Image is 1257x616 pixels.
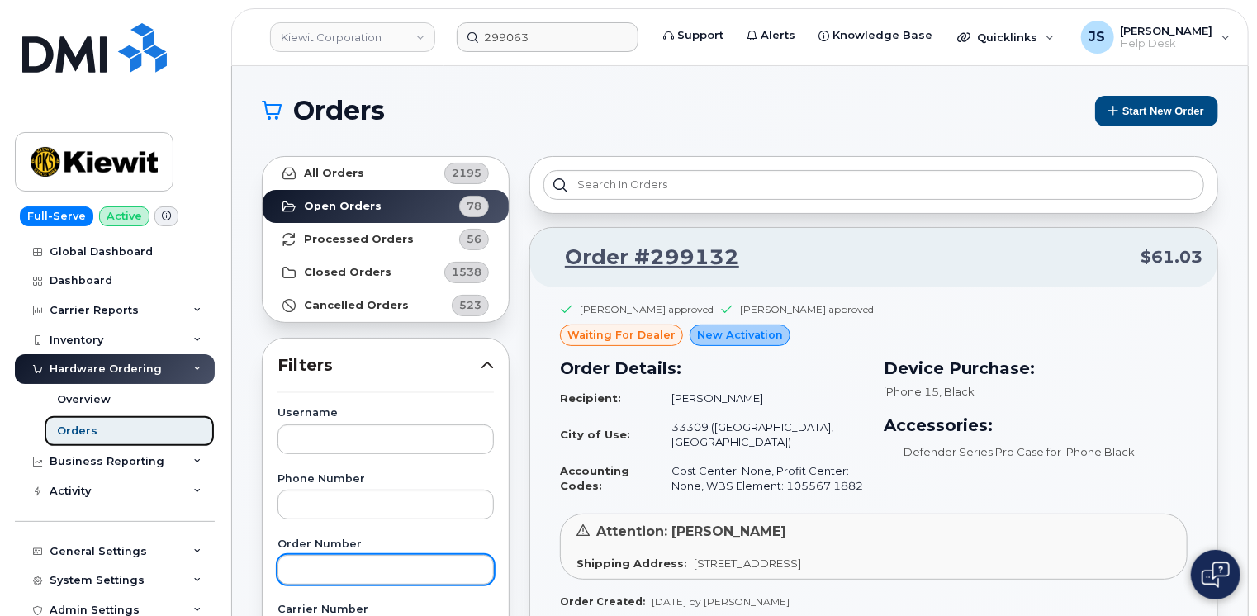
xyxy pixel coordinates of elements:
[576,557,687,570] strong: Shipping Address:
[939,385,975,398] span: , Black
[263,223,509,256] a: Processed Orders56
[657,384,864,413] td: [PERSON_NAME]
[304,266,391,279] strong: Closed Orders
[580,302,714,316] div: [PERSON_NAME] approved
[277,539,494,550] label: Order Number
[567,327,676,343] span: waiting for dealer
[560,356,864,381] h3: Order Details:
[304,233,414,246] strong: Processed Orders
[697,327,783,343] span: New Activation
[304,299,409,312] strong: Cancelled Orders
[1141,245,1202,269] span: $61.03
[263,157,509,190] a: All Orders2195
[304,200,382,213] strong: Open Orders
[277,474,494,485] label: Phone Number
[1202,562,1230,588] img: Open chat
[560,595,645,608] strong: Order Created:
[884,356,1188,381] h3: Device Purchase:
[657,413,864,457] td: 33309 ([GEOGRAPHIC_DATA], [GEOGRAPHIC_DATA])
[596,524,786,539] span: Attention: [PERSON_NAME]
[452,264,481,280] span: 1538
[740,302,874,316] div: [PERSON_NAME] approved
[560,464,629,493] strong: Accounting Codes:
[277,604,494,615] label: Carrier Number
[884,413,1188,438] h3: Accessories:
[263,256,509,289] a: Closed Orders1538
[884,385,939,398] span: iPhone 15
[560,391,621,405] strong: Recipient:
[657,457,864,500] td: Cost Center: None, Profit Center: None, WBS Element: 105567.1882
[694,557,801,570] span: [STREET_ADDRESS]
[293,98,385,123] span: Orders
[304,167,364,180] strong: All Orders
[277,353,481,377] span: Filters
[652,595,790,608] span: [DATE] by [PERSON_NAME]
[263,289,509,322] a: Cancelled Orders523
[543,170,1204,200] input: Search in orders
[467,231,481,247] span: 56
[452,165,481,181] span: 2195
[560,428,630,441] strong: City of Use:
[263,190,509,223] a: Open Orders78
[277,408,494,419] label: Username
[884,444,1188,460] li: Defender Series Pro Case for iPhone Black
[467,198,481,214] span: 78
[459,297,481,313] span: 523
[1095,96,1218,126] button: Start New Order
[545,243,739,272] a: Order #299132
